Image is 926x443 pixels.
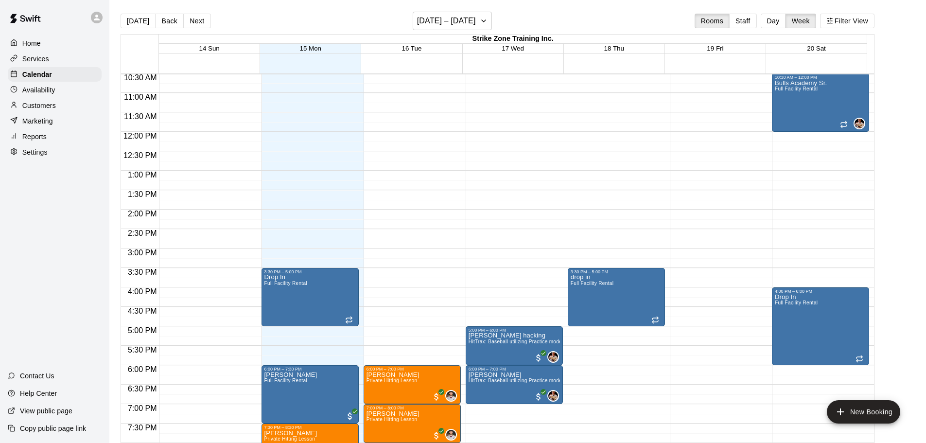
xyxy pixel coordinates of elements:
[469,339,562,344] span: HitTrax: Baseball utilizing Practice mode
[547,390,559,402] div: Garrett Takamatsu
[155,14,184,28] button: Back
[22,70,52,79] p: Calendar
[125,229,159,237] span: 2:30 PM
[22,54,49,64] p: Services
[125,268,159,276] span: 3:30 PM
[445,429,457,441] div: Brett Graham
[548,391,558,401] img: Garrett Takamatsu
[8,145,102,159] a: Settings
[125,190,159,198] span: 1:30 PM
[729,14,757,28] button: Staff
[502,45,524,52] button: 17 Wed
[466,326,563,365] div: 5:00 PM – 6:00 PM: graydon hacking
[775,300,818,305] span: Full Facility Rental
[469,367,560,372] div: 6:00 PM – 7:00 PM
[571,281,613,286] span: Full Facility Rental
[695,14,730,28] button: Rooms
[264,367,356,372] div: 6:00 PM – 7:30 PM
[121,132,159,140] span: 12:00 PM
[571,269,662,274] div: 3:30 PM – 5:00 PM
[20,406,72,416] p: View public page
[125,248,159,257] span: 3:00 PM
[262,365,359,424] div: 6:00 PM – 7:30 PM: Jenkins
[775,75,866,80] div: 10:30 AM – 12:00 PM
[125,307,159,315] span: 4:30 PM
[854,118,865,129] div: Garrett Takamatsu
[122,93,159,101] span: 11:00 AM
[264,269,356,274] div: 3:30 PM – 5:00 PM
[22,38,41,48] p: Home
[121,151,159,159] span: 12:30 PM
[364,404,461,443] div: 7:00 PM – 8:00 PM: Brayden Catton
[122,73,159,82] span: 10:30 AM
[20,389,57,398] p: Help Center
[8,83,102,97] div: Availability
[264,281,307,286] span: Full Facility Rental
[449,390,457,402] span: Brett Graham
[20,371,54,381] p: Contact Us
[432,392,441,402] span: All customers have paid
[604,45,624,52] button: 18 Thu
[199,45,220,52] button: 14 Sun
[469,328,560,333] div: 5:00 PM – 6:00 PM
[264,378,307,383] span: Full Facility Rental
[22,116,53,126] p: Marketing
[772,73,869,132] div: 10:30 AM – 12:00 PM: Bulls Academy Sr.
[159,35,867,44] div: Strike Zone Training Inc.
[122,112,159,121] span: 11:30 AM
[445,390,457,402] div: Brett Graham
[413,12,492,30] button: [DATE] – [DATE]
[22,85,55,95] p: Availability
[8,36,102,51] div: Home
[345,316,353,324] span: Recurring event
[367,406,458,410] div: 7:00 PM – 8:00 PM
[264,436,315,442] span: Private Hitting Lesson
[807,45,826,52] button: 20 Sat
[707,45,723,52] span: 19 Fri
[8,114,102,128] a: Marketing
[125,171,159,179] span: 1:00 PM
[8,52,102,66] div: Services
[300,45,321,52] button: 15 Mon
[446,430,456,440] img: Brett Graham
[827,400,900,424] button: add
[125,346,159,354] span: 5:30 PM
[8,129,102,144] a: Reports
[125,385,159,393] span: 6:30 PM
[367,367,458,372] div: 6:00 PM – 7:00 PM
[761,14,786,28] button: Day
[8,67,102,82] a: Calendar
[8,98,102,113] a: Customers
[547,351,559,363] div: Garrett Takamatsu
[551,351,559,363] span: Garrett Takamatsu
[22,132,47,142] p: Reports
[125,326,159,335] span: 5:00 PM
[446,391,456,401] img: Brett Graham
[534,392,543,402] span: All customers have paid
[367,417,418,422] span: Private Hitting Lesson
[551,390,559,402] span: Garrett Takamatsu
[402,45,422,52] button: 16 Tue
[534,353,543,363] span: All customers have paid
[345,411,355,421] span: All customers have paid
[22,101,56,110] p: Customers
[125,404,159,412] span: 7:00 PM
[367,378,418,383] span: Private Hitting Lesson
[651,316,659,324] span: Recurring event
[855,119,864,128] img: Garrett Takamatsu
[466,365,563,404] div: 6:00 PM – 7:00 PM: Nathan Szucs
[772,287,869,365] div: 4:00 PM – 6:00 PM: Drop In
[264,425,356,430] div: 7:30 PM – 8:30 PM
[20,424,86,433] p: Copy public page link
[856,355,863,363] span: Recurring event
[125,365,159,373] span: 6:00 PM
